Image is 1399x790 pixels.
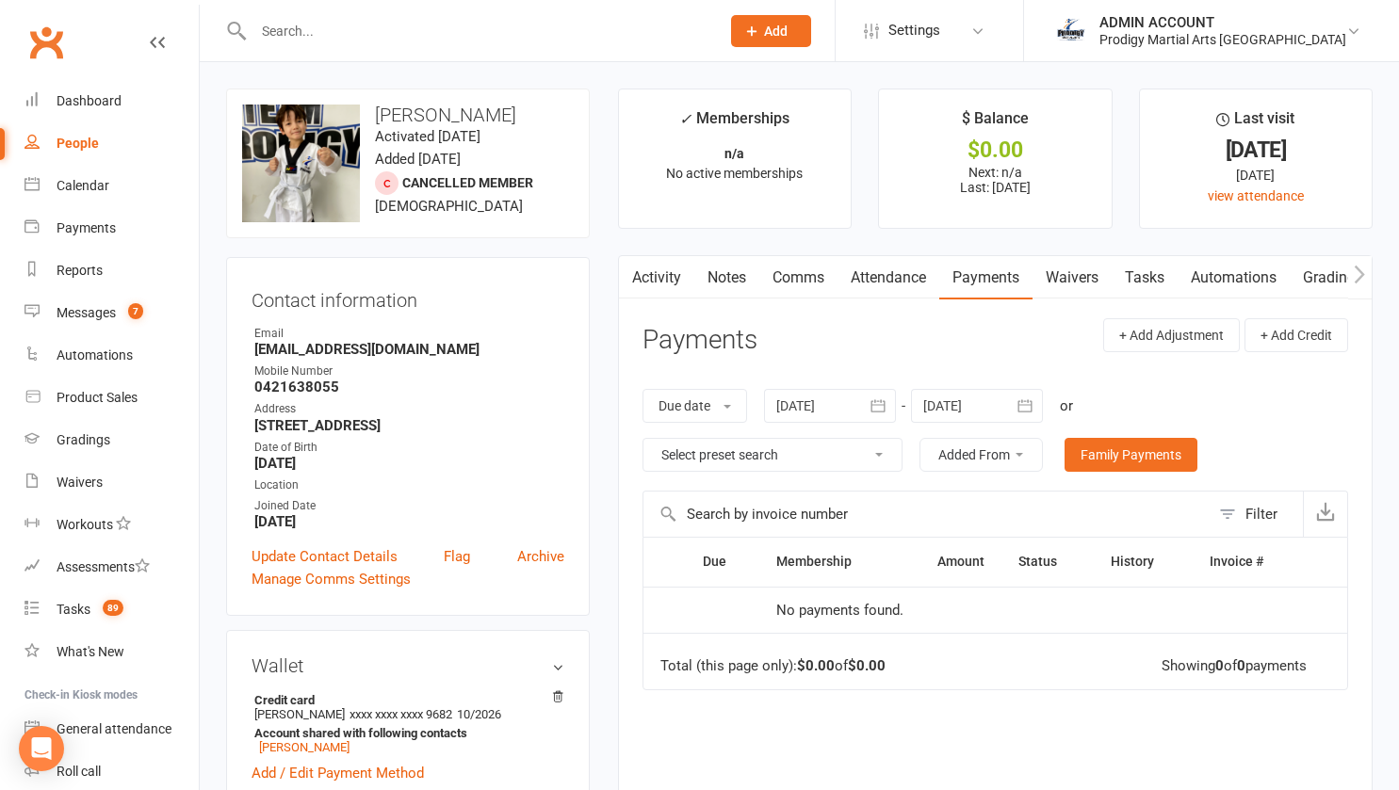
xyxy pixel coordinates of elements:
strong: 0 [1237,657,1245,674]
time: Activated [DATE] [375,128,480,145]
div: or [1060,395,1073,417]
input: Search by invoice number [643,492,1210,537]
a: People [24,122,199,165]
strong: $0.00 [848,657,886,674]
img: thumb_image1686208220.png [1052,12,1090,50]
a: Calendar [24,165,199,207]
button: Filter [1210,492,1303,537]
th: Invoice # [1193,538,1304,586]
h3: Wallet [252,655,564,676]
a: Archive [517,545,564,568]
a: Reports [24,250,199,292]
a: General attendance kiosk mode [24,708,199,750]
div: Product Sales [57,390,138,405]
div: [DATE] [1157,165,1355,185]
div: Assessments [57,559,150,574]
a: Product Sales [24,377,199,419]
a: Automations [24,334,199,377]
div: Filter [1245,503,1277,525]
a: Comms [759,256,838,299]
a: Payments [939,256,1033,299]
th: Due [686,538,759,586]
a: Attendance [838,256,939,299]
span: Settings [888,9,940,52]
span: No active memberships [666,166,803,181]
div: Total (this page only): of [660,658,886,674]
div: Reports [57,263,103,278]
div: Last visit [1216,106,1294,140]
div: [DATE] [1157,140,1355,160]
a: Notes [694,256,759,299]
strong: Credit card [254,693,555,707]
a: Dashboard [24,80,199,122]
a: Update Contact Details [252,545,398,568]
div: Payments [57,220,116,235]
a: Manage Comms Settings [252,568,411,590]
time: Added [DATE] [375,151,461,168]
div: $ Balance [962,106,1029,140]
button: Add [731,15,811,47]
a: view attendance [1208,188,1304,203]
a: Add / Edit Payment Method [252,762,424,784]
strong: 0421638055 [254,379,564,395]
a: Activity [619,256,694,299]
th: Amount [899,538,1001,586]
div: Address [254,400,564,418]
div: Waivers [57,475,103,490]
a: Messages 7 [24,292,199,334]
div: Calendar [57,178,109,193]
a: Payments [24,207,199,250]
a: Workouts [24,504,199,546]
div: Mobile Number [254,363,564,380]
a: Automations [1178,256,1290,299]
th: Status [1001,538,1094,586]
div: Location [254,476,564,494]
div: Messages [57,305,116,320]
li: [PERSON_NAME] [252,690,564,757]
p: Next: n/a Last: [DATE] [896,165,1094,195]
strong: n/a [724,146,744,161]
span: Add [764,24,788,39]
a: Clubworx [23,19,70,66]
strong: [DATE] [254,455,564,472]
button: + Add Credit [1244,318,1348,352]
a: Waivers [1033,256,1112,299]
button: + Add Adjustment [1103,318,1240,352]
span: 89 [103,600,123,616]
span: [DEMOGRAPHIC_DATA] [375,198,523,215]
strong: [STREET_ADDRESS] [254,417,564,434]
img: image1693377777.png [242,105,360,222]
h3: Payments [643,326,757,355]
a: Assessments [24,546,199,588]
span: 7 [128,303,143,319]
span: xxxx xxxx xxxx 9682 [350,707,452,721]
a: Tasks 89 [24,588,199,631]
strong: [EMAIL_ADDRESS][DOMAIN_NAME] [254,341,564,358]
div: Email [254,325,564,343]
strong: [DATE] [254,513,564,530]
button: Added From [919,438,1043,472]
div: Showing of payments [1162,658,1307,674]
div: ADMIN ACCOUNT [1099,14,1346,31]
a: Gradings [24,419,199,461]
div: Workouts [57,517,113,532]
span: Cancelled member [402,175,533,190]
div: Memberships [679,106,789,141]
a: Waivers [24,461,199,504]
div: Joined Date [254,497,564,515]
div: What's New [57,644,124,659]
h3: Contact information [252,282,564,311]
a: Tasks [1112,256,1178,299]
button: Due date [643,389,747,423]
div: General attendance [57,721,171,736]
a: What's New [24,631,199,673]
strong: Account shared with following contacts [254,726,555,740]
div: Gradings [57,432,110,447]
div: Open Intercom Messenger [19,726,64,771]
input: Search... [248,18,707,44]
a: Flag [444,545,470,568]
div: $0.00 [896,140,1094,160]
a: Family Payments [1065,438,1197,472]
div: Date of Birth [254,439,564,457]
h3: [PERSON_NAME] [242,105,574,125]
